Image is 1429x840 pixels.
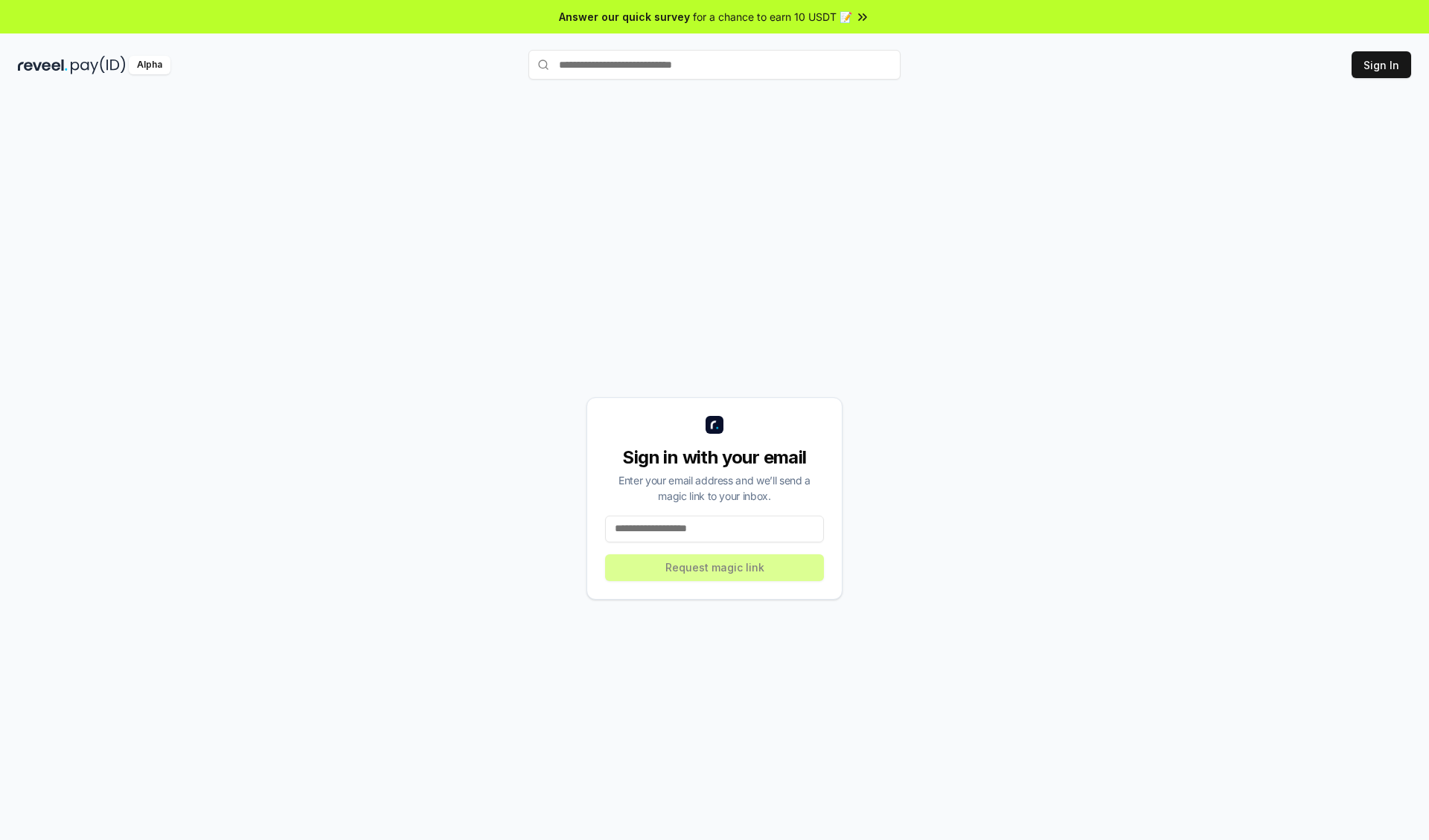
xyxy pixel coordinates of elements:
div: Alpha [129,56,170,74]
div: Enter your email address and we’ll send a magic link to your inbox. [605,472,824,504]
img: reveel_dark [18,56,68,74]
span: for a chance to earn 10 USDT 📝 [693,9,852,25]
img: pay_id [71,56,126,74]
div: Sign in with your email [605,446,824,469]
button: Sign In [1352,51,1411,78]
img: logo_small [706,416,723,434]
span: Answer our quick survey [559,9,690,25]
